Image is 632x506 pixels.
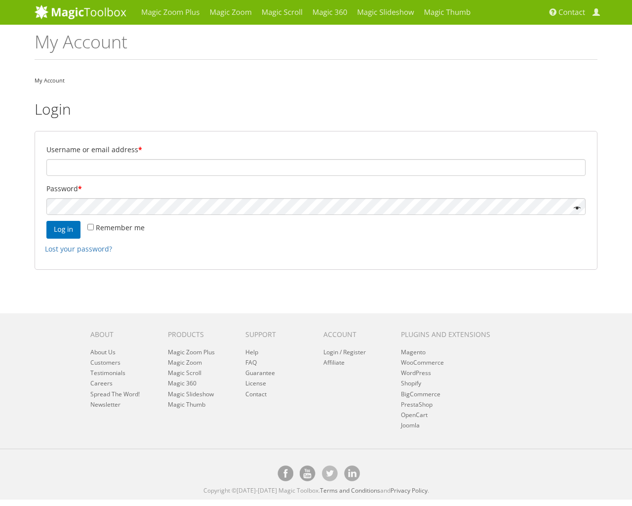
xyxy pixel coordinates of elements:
[323,348,366,356] a: Login / Register
[320,486,380,495] a: Terms and Conditions
[245,331,308,338] h6: Support
[90,358,120,367] a: Customers
[401,358,444,367] a: WooCommerce
[323,358,345,367] a: Affiliate
[245,358,257,367] a: FAQ
[245,390,267,398] a: Contact
[46,221,80,239] button: Log in
[344,465,360,481] a: Magic Toolbox on [DOMAIN_NAME]
[35,32,597,60] h1: My Account
[245,369,275,377] a: Guarantee
[90,390,140,398] a: Spread The Word!
[35,75,597,86] nav: My Account
[401,400,433,409] a: PrestaShop
[401,421,420,429] a: Joomla
[168,400,205,409] a: Magic Thumb
[245,348,258,356] a: Help
[96,223,145,232] span: Remember me
[168,369,201,377] a: Magic Scroll
[401,390,440,398] a: BigCommerce
[168,358,202,367] a: Magic Zoom
[245,379,266,387] a: License
[401,379,421,387] a: Shopify
[90,348,116,356] a: About Us
[46,143,586,157] label: Username or email address
[35,101,597,117] h2: Login
[401,411,428,419] a: OpenCart
[168,379,197,387] a: Magic 360
[90,369,125,377] a: Testimonials
[558,7,585,17] span: Contact
[46,182,586,196] label: Password
[87,224,94,230] input: Remember me
[45,244,112,253] a: Lost your password?
[322,465,338,481] a: Magic Toolbox's Twitter account
[168,348,215,356] a: Magic Zoom Plus
[35,4,126,19] img: MagicToolbox.com - Image tools for your website
[401,348,426,356] a: Magento
[168,331,231,338] h6: Products
[90,331,153,338] h6: About
[391,486,428,495] a: Privacy Policy
[90,400,120,409] a: Newsletter
[401,331,503,338] h6: Plugins and extensions
[90,379,113,387] a: Careers
[300,465,316,481] a: Magic Toolbox on [DOMAIN_NAME]
[323,331,386,338] h6: Account
[401,369,431,377] a: WordPress
[168,390,214,398] a: Magic Slideshow
[277,465,293,481] a: Magic Toolbox on Facebook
